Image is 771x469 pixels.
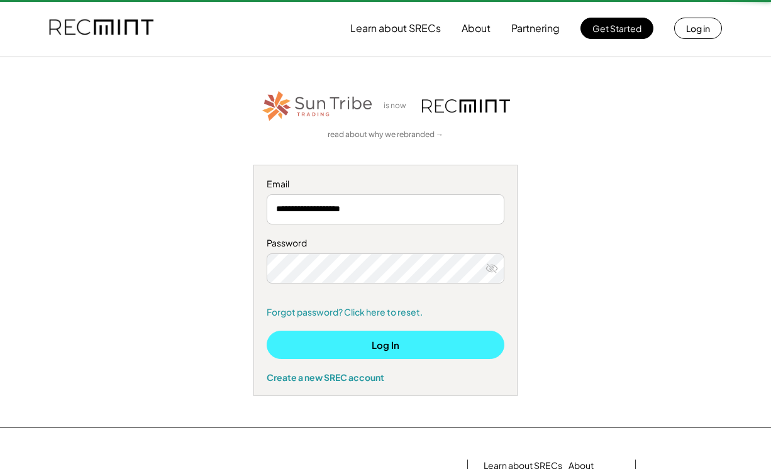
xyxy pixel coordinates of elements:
button: Log In [267,331,504,359]
button: Log in [674,18,722,39]
a: read about why we rebranded → [328,130,443,140]
img: recmint-logotype%403x.png [49,7,153,50]
button: About [462,16,491,41]
img: STT_Horizontal_Logo%2B-%2BColor.png [261,89,374,123]
a: Forgot password? Click here to reset. [267,306,504,319]
div: Create a new SREC account [267,372,504,383]
div: Password [267,237,504,250]
button: Learn about SRECs [350,16,441,41]
button: Get Started [580,18,653,39]
img: recmint-logotype%403x.png [422,99,510,113]
div: Email [267,178,504,190]
button: Partnering [511,16,560,41]
div: is now [380,101,416,111]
